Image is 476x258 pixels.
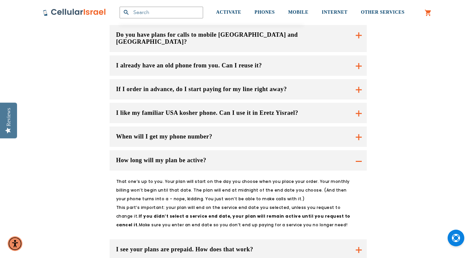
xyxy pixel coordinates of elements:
[116,213,350,228] strong: If you didn’t select a service end date, your plan will remain active until you request to cancel...
[216,10,241,15] span: ACTIVATE
[361,10,405,15] span: OTHER SERVICES
[255,10,275,15] span: PHONES
[288,10,309,15] span: MOBILE
[110,103,367,123] button: I like my familiar USA kosher phone. Can I use it in Eretz Yisrael?
[120,7,203,18] input: Search
[6,108,12,126] div: Reviews
[43,8,106,16] img: Cellular Israel Logo
[110,150,367,171] button: How long will my plan be active?
[116,177,352,229] p: That one’s up to you. Your plan will start on the day you choose when you place your order. Your ...
[322,10,347,15] span: INTERNET
[110,25,367,52] button: Do you have plans for calls to mobile [GEOGRAPHIC_DATA] and [GEOGRAPHIC_DATA]?
[110,55,367,76] button: I already have an old phone from you. Can I reuse it?
[110,126,367,147] button: When will I get my phone number?
[110,79,367,99] button: If I order in advance, do I start paying for my line right away?
[8,236,22,251] div: Accessibility Menu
